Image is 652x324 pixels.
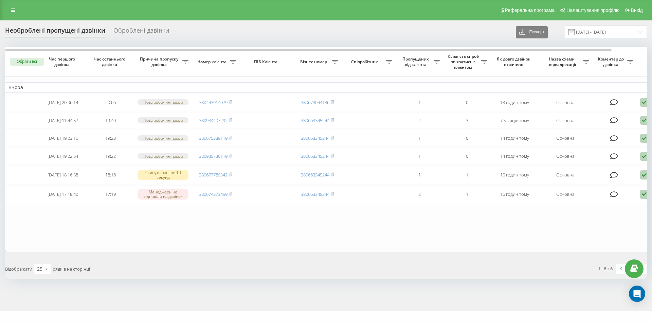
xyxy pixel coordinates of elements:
span: Час першого дзвінка [44,56,81,67]
a: 380663345244 [301,153,329,159]
div: Поза робочим часом [138,99,188,105]
span: Кількість спроб зв'язатись з клієнтом [447,54,481,70]
td: [DATE] 20:06:14 [39,94,87,111]
td: 0 [443,130,491,147]
td: 18:16 [87,166,134,184]
span: Налаштування профілю [566,7,619,13]
a: 380443914079 [199,99,228,105]
span: Причина пропуску дзвінка [138,56,182,67]
span: Коментар до дзвінка [596,56,627,67]
td: 20:06 [87,94,134,111]
span: Час останнього дзвінка [92,56,129,67]
td: 0 [443,94,491,111]
td: 1 [396,166,443,184]
a: 380663345244 [301,172,329,178]
span: Номер клієнта [195,59,230,65]
td: Основна [538,148,593,165]
div: Поза робочим часом [138,117,188,123]
div: 1 - 6 з 6 [598,265,613,272]
td: 1 [396,148,443,165]
span: Пропущених від клієнта [399,56,434,67]
td: 14 годин тому [491,130,538,147]
div: Поза робочим часом [138,135,188,141]
td: Основна [538,94,593,111]
td: 1 [396,94,443,111]
div: Необроблені пропущені дзвінки [5,27,105,37]
div: Менеджери не відповіли на дзвінок [138,189,188,199]
td: 1 [443,166,491,184]
td: Основна [538,130,593,147]
td: 15 годин тому [491,166,538,184]
td: 13 годин тому [491,94,538,111]
span: рядків на сторінці [53,266,90,272]
div: Оброблені дзвінки [113,27,169,37]
td: 1 [396,130,443,147]
span: Як довго дзвінок втрачено [496,56,533,67]
td: Основна [538,166,593,184]
div: Open Intercom Messenger [629,286,645,302]
span: Назва схеми переадресації [542,56,583,67]
a: 380663345244 [301,117,329,123]
td: 19:22 [87,148,134,165]
a: 380663345244 [301,135,329,141]
div: Скинуто раніше 10 секунд [138,170,188,180]
td: 7 місяців тому [491,112,538,129]
a: 380674373459 [199,191,228,197]
td: 3 [443,112,491,129]
button: Експорт [516,26,548,38]
a: 380673044186 [301,99,329,105]
td: Основна [538,112,593,129]
td: [DATE] 19:22:54 [39,148,87,165]
td: 19:40 [87,112,134,129]
span: Відображати [5,266,32,272]
div: Поза робочим часом [138,153,188,159]
td: [DATE] 17:18:40 [39,185,87,203]
td: [DATE] 11:44:57 [39,112,87,129]
span: ПІБ Клієнта [245,59,288,65]
td: 19:23 [87,130,134,147]
td: 14 годин тому [491,148,538,165]
td: 1 [443,185,491,203]
a: 380663345244 [301,191,329,197]
td: 2 [396,112,443,129]
td: [DATE] 18:16:58 [39,166,87,184]
a: 380935730119 [199,153,228,159]
td: Основна [538,185,593,203]
td: 0 [443,148,491,165]
button: Обрати всі [10,58,44,66]
span: Співробітник [345,59,386,65]
td: 16 годин тому [491,185,538,203]
span: Реферальна програма [505,7,555,13]
span: Вихід [631,7,643,13]
a: 380934407292 [199,117,228,123]
td: 17:19 [87,185,134,203]
div: 25 [37,266,42,272]
span: Бізнес номер [297,59,332,65]
a: 380675389119 [199,135,228,141]
td: 2 [396,185,443,203]
td: [DATE] 19:23:16 [39,130,87,147]
a: 380677789342 [199,172,228,178]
